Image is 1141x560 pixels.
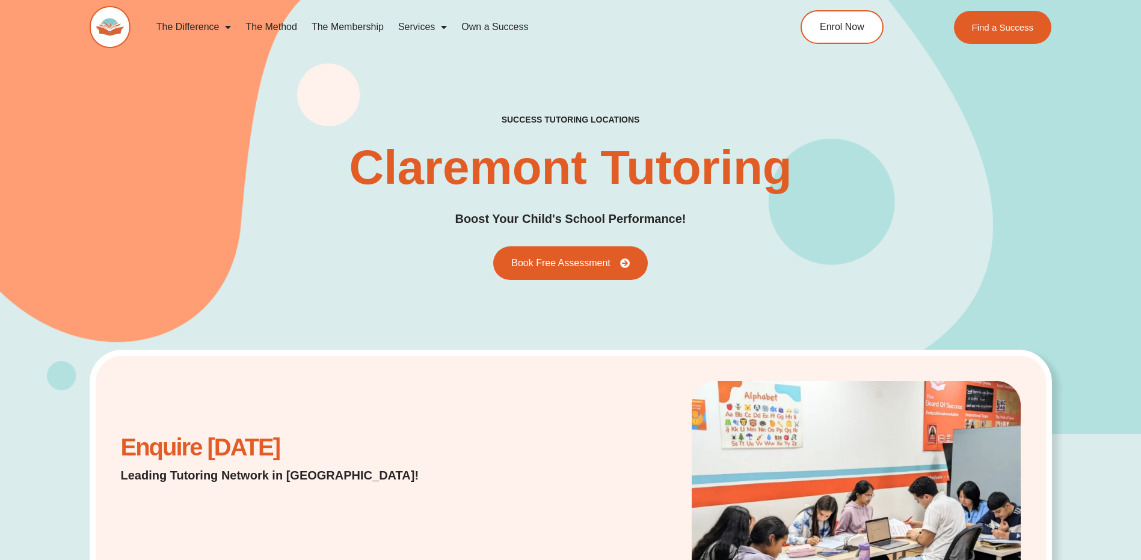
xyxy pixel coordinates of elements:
[238,13,304,41] a: The Method
[149,13,239,41] a: The Difference
[511,258,610,268] span: Book Free Assessment
[493,246,648,280] a: Book Free Assessment
[391,13,454,41] a: Services
[820,22,864,32] span: Enrol Now
[972,23,1034,32] span: Find a Success
[349,144,792,192] h1: Claremont Tutoring
[121,467,450,484] h2: Leading Tutoring Network in [GEOGRAPHIC_DATA]!
[455,210,686,228] h2: Boost Your Child's School Performance!
[502,114,640,125] h2: success tutoring locations
[954,11,1052,44] a: Find a Success
[149,13,746,41] nav: Menu
[121,440,450,455] h2: Enquire [DATE]
[454,13,535,41] a: Own a Success
[801,10,884,44] a: Enrol Now
[304,13,391,41] a: The Membership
